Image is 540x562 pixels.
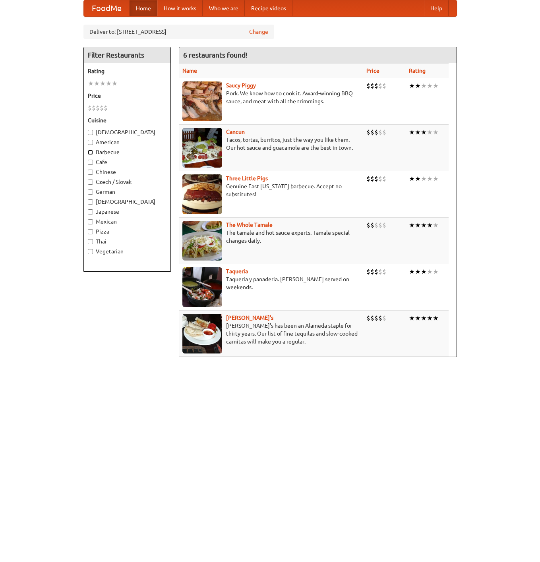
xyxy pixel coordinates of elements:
li: ★ [433,267,439,276]
li: $ [382,267,386,276]
a: Help [424,0,449,16]
li: ★ [433,128,439,137]
li: $ [382,128,386,137]
img: saucy.jpg [182,81,222,121]
a: The Whole Tamale [226,222,273,228]
img: wholetamale.jpg [182,221,222,261]
li: $ [96,104,100,112]
label: Mexican [88,218,166,226]
li: $ [370,314,374,323]
li: $ [92,104,96,112]
li: $ [370,174,374,183]
li: $ [382,314,386,323]
input: Pizza [88,229,93,234]
input: American [88,140,93,145]
input: Chinese [88,170,93,175]
li: $ [378,221,382,230]
li: ★ [415,174,421,183]
a: Three Little Pigs [226,175,268,182]
li: $ [366,267,370,276]
li: ★ [88,79,94,88]
p: Pork. We know how to cook it. Award-winning BBQ sauce, and meat with all the trimmings. [182,89,360,105]
h5: Cuisine [88,116,166,124]
a: Rating [409,68,426,74]
li: ★ [409,174,415,183]
h4: Filter Restaurants [84,47,170,63]
label: Cafe [88,158,166,166]
li: ★ [427,174,433,183]
li: ★ [421,128,427,137]
p: The tamale and hot sauce experts. Tamale special changes daily. [182,229,360,245]
li: ★ [421,81,427,90]
li: ★ [409,267,415,276]
a: [PERSON_NAME]'s [226,315,273,321]
li: ★ [433,81,439,90]
li: $ [382,174,386,183]
input: Japanese [88,209,93,214]
li: $ [374,221,378,230]
li: ★ [427,314,433,323]
input: Mexican [88,219,93,224]
label: Barbecue [88,148,166,156]
li: $ [378,314,382,323]
li: $ [374,314,378,323]
li: ★ [427,128,433,137]
li: ★ [415,221,421,230]
label: [DEMOGRAPHIC_DATA] [88,198,166,206]
li: $ [370,128,374,137]
li: ★ [409,314,415,323]
li: $ [366,174,370,183]
li: ★ [112,79,118,88]
a: Saucy Piggy [226,82,256,89]
li: $ [378,267,382,276]
img: pedros.jpg [182,314,222,353]
label: [DEMOGRAPHIC_DATA] [88,128,166,136]
img: cancun.jpg [182,128,222,168]
li: $ [100,104,104,112]
p: Tacos, tortas, burritos, just the way you like them. Our hot sauce and guacamole are the best in ... [182,136,360,152]
li: $ [374,81,378,90]
a: Change [249,28,268,36]
img: taqueria.jpg [182,267,222,307]
p: Taqueria y panaderia. [PERSON_NAME] served on weekends. [182,275,360,291]
li: ★ [421,174,427,183]
a: Price [366,68,379,74]
input: Vegetarian [88,249,93,254]
li: $ [374,174,378,183]
li: $ [366,81,370,90]
li: $ [366,314,370,323]
a: How it works [157,0,203,16]
a: Who we are [203,0,245,16]
a: Recipe videos [245,0,292,16]
li: ★ [433,174,439,183]
a: Name [182,68,197,74]
li: $ [374,128,378,137]
p: [PERSON_NAME]'s has been an Alameda staple for thirty years. Our list of fine tequilas and slow-c... [182,322,360,346]
li: ★ [415,81,421,90]
li: $ [366,128,370,137]
a: FoodMe [84,0,130,16]
li: $ [378,128,382,137]
img: littlepigs.jpg [182,174,222,214]
li: ★ [409,81,415,90]
a: Home [130,0,157,16]
li: ★ [415,314,421,323]
input: [DEMOGRAPHIC_DATA] [88,199,93,205]
li: ★ [100,79,106,88]
li: $ [370,221,374,230]
li: $ [370,267,374,276]
li: ★ [415,128,421,137]
li: $ [382,221,386,230]
ng-pluralize: 6 restaurants found! [183,51,248,59]
a: Cancun [226,129,245,135]
input: German [88,189,93,195]
li: $ [382,81,386,90]
input: Thai [88,239,93,244]
li: $ [88,104,92,112]
b: Taqueria [226,268,248,274]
